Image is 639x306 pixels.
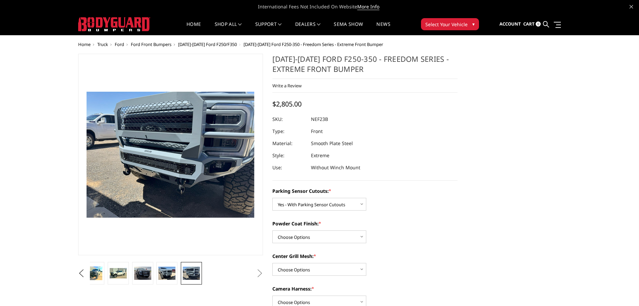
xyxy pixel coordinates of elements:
dt: Material: [272,137,306,149]
img: BODYGUARD BUMPERS [78,17,150,31]
a: SEMA Show [334,22,363,35]
a: Home [187,22,201,35]
span: Select Your Vehicle [425,21,468,28]
button: Select Your Vehicle [421,18,479,30]
dt: Style: [272,149,306,162]
button: Previous [76,268,87,278]
dt: Type: [272,125,306,137]
img: 2023-2025 Ford F250-350 - Freedom Series - Extreme Front Bumper [134,267,151,280]
label: Powder Coat Finish: [272,220,458,227]
dd: Extreme [311,149,329,162]
a: Cart 0 [523,15,541,33]
a: Support [255,22,282,35]
dd: NEF23B [311,113,328,125]
span: Cart [523,21,535,27]
img: 2023-2025 Ford F250-350 - Freedom Series - Extreme Front Bumper [85,266,102,280]
span: Account [499,21,521,27]
dt: SKU: [272,113,306,125]
a: Dealers [295,22,321,35]
span: 0 [536,21,541,27]
span: $2,805.00 [272,99,302,108]
img: 2023-2025 Ford F250-350 - Freedom Series - Extreme Front Bumper [110,268,127,278]
img: 2023-2025 Ford F250-350 - Freedom Series - Extreme Front Bumper [158,267,175,279]
span: [DATE]-[DATE] Ford F250-350 - Freedom Series - Extreme Front Bumper [244,41,383,47]
span: ▾ [472,20,475,28]
h1: [DATE]-[DATE] Ford F250-350 - Freedom Series - Extreme Front Bumper [272,54,458,79]
dd: Without Winch Mount [311,162,360,174]
a: More Info [357,3,379,10]
a: Home [78,41,91,47]
a: News [376,22,390,35]
label: Center Grill Mesh: [272,253,458,260]
dt: Use: [272,162,306,174]
dd: Front [311,125,323,137]
a: Ford Front Bumpers [131,41,171,47]
iframe: Chat Widget [605,274,639,306]
dd: Smooth Plate Steel [311,137,353,149]
img: 2023-2025 Ford F250-350 - Freedom Series - Extreme Front Bumper [183,267,200,279]
a: Write a Review [272,83,302,89]
label: Camera Harness: [272,285,458,292]
a: Ford [115,41,124,47]
a: Truck [97,41,108,47]
label: Parking Sensor Cutouts: [272,187,458,194]
a: [DATE]-[DATE] Ford F250/F350 [178,41,237,47]
a: shop all [215,22,242,35]
a: 2023-2025 Ford F250-350 - Freedom Series - Extreme Front Bumper [78,54,263,255]
button: Next [255,268,265,278]
a: Account [499,15,521,33]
